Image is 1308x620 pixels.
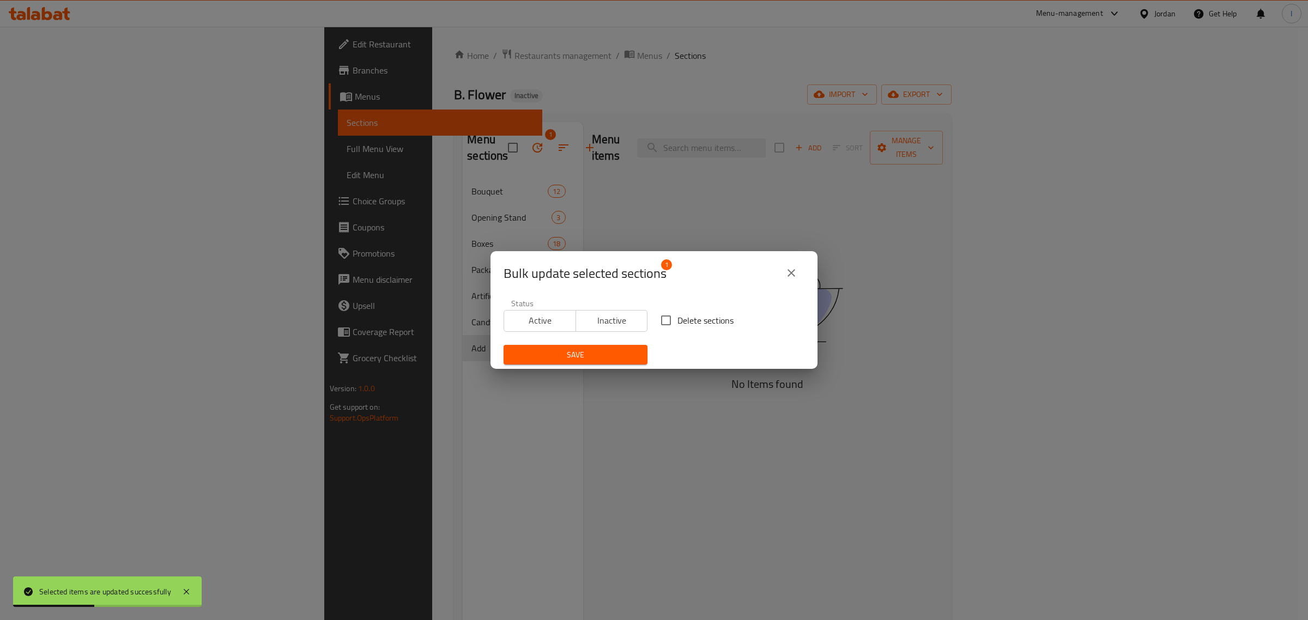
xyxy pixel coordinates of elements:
[576,310,648,332] button: Inactive
[39,586,171,598] div: Selected items are updated successfully
[778,260,804,286] button: close
[512,348,639,362] span: Save
[580,313,644,329] span: Inactive
[504,265,667,282] span: Selected section count
[661,259,672,270] span: 1
[677,314,734,327] span: Delete sections
[504,310,576,332] button: Active
[504,345,647,365] button: Save
[508,313,572,329] span: Active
